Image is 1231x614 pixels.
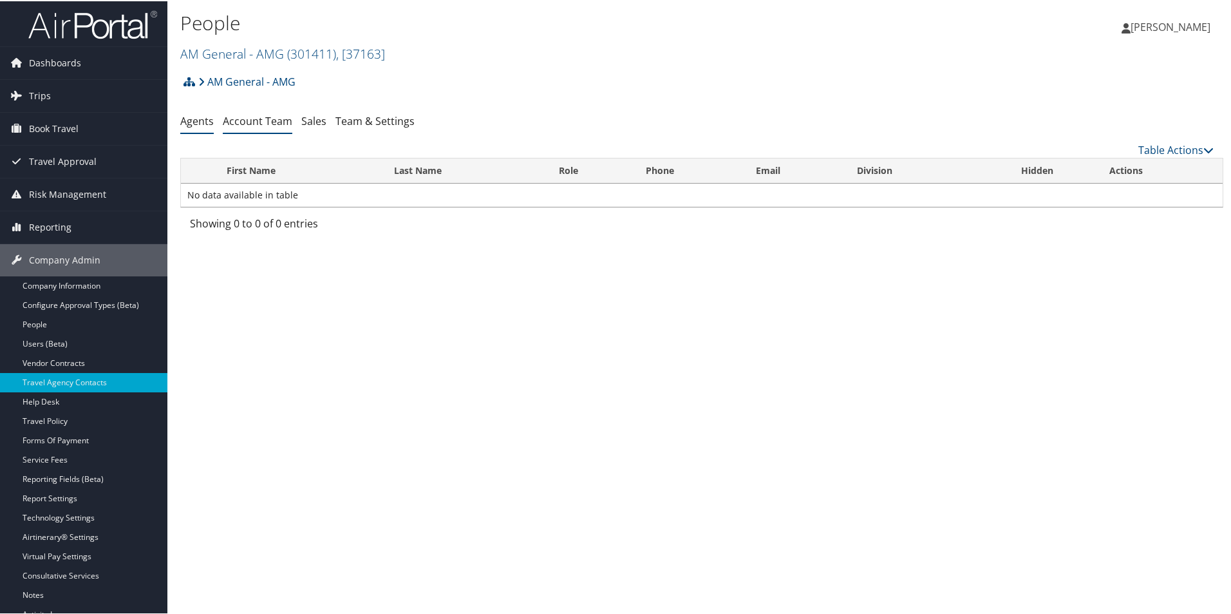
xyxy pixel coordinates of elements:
[634,157,745,182] th: Phone
[1138,142,1214,156] a: Table Actions
[180,8,876,35] h1: People
[29,177,106,209] span: Risk Management
[1122,6,1223,45] a: [PERSON_NAME]
[29,210,71,242] span: Reporting
[977,157,1098,182] th: Hidden
[198,68,296,93] a: AM General - AMG
[29,46,81,78] span: Dashboards
[180,44,385,61] a: AM General - AMG
[336,44,385,61] span: , [ 37163 ]
[287,44,336,61] span: ( 301411 )
[223,113,292,127] a: Account Team
[845,157,977,182] th: Division
[180,113,214,127] a: Agents
[1098,157,1223,182] th: Actions
[29,111,79,144] span: Book Travel
[181,182,1223,206] td: No data available in table
[29,79,51,111] span: Trips
[301,113,326,127] a: Sales
[181,157,215,182] th: : activate to sort column descending
[29,144,97,177] span: Travel Approval
[335,113,415,127] a: Team & Settings
[744,157,845,182] th: Email
[382,157,547,182] th: Last Name
[215,157,382,182] th: First Name
[28,8,157,39] img: airportal-logo.png
[1131,19,1210,33] span: [PERSON_NAME]
[29,243,100,275] span: Company Admin
[547,157,634,182] th: Role
[190,215,431,236] div: Showing 0 to 0 of 0 entries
